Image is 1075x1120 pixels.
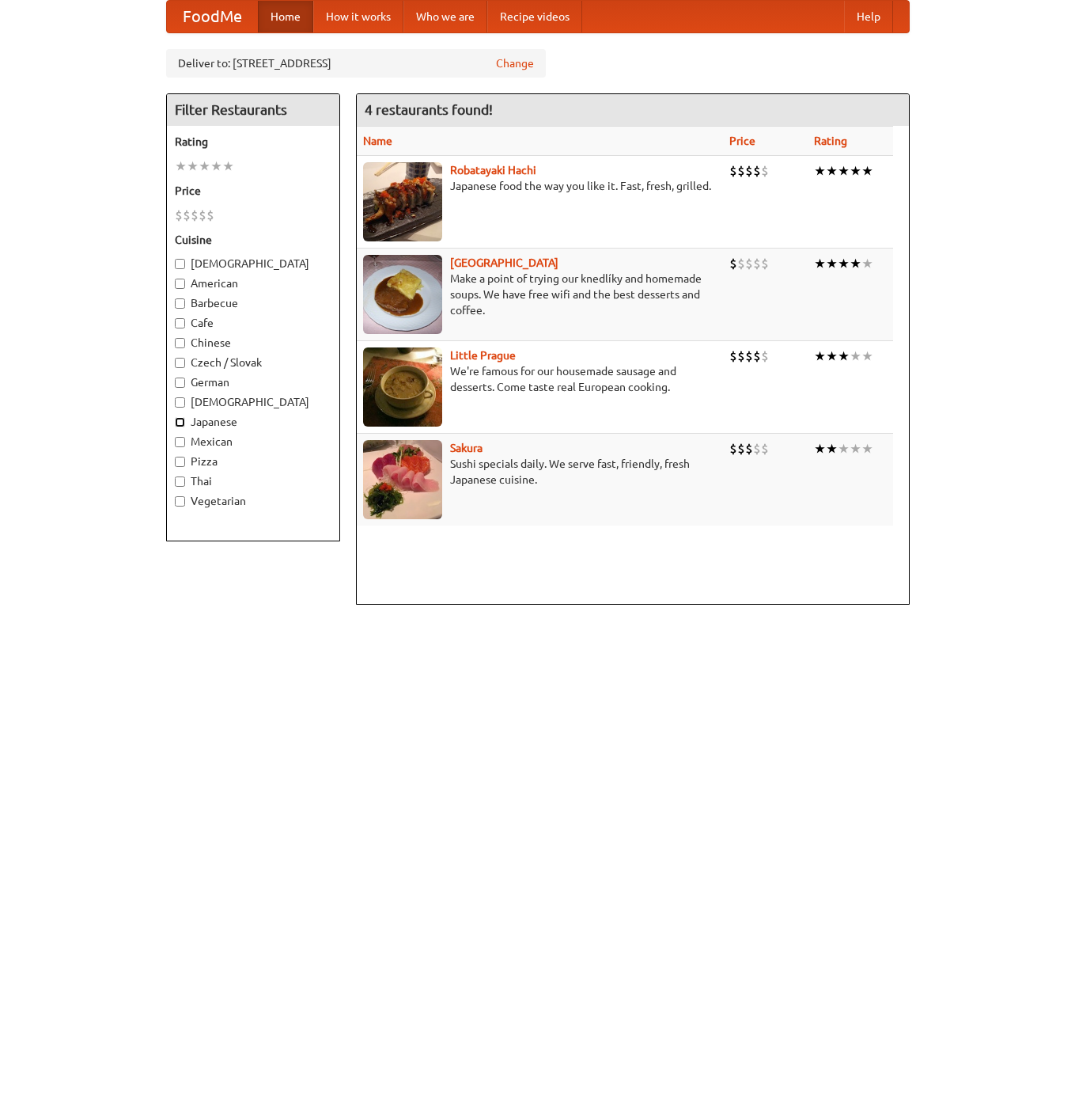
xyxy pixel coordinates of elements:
[365,102,493,117] ng-pluralize: 4 restaurants found!
[175,183,331,199] h5: Price
[175,473,331,489] label: Thai
[729,440,737,457] li: $
[191,207,199,224] li: $
[175,378,185,388] input: German
[363,456,717,488] p: Sushi specials daily. We serve fast, friendly, fresh Japanese cuisine.
[222,158,234,175] li: ★
[199,158,210,175] li: ★
[175,394,331,410] label: [DEMOGRAPHIC_DATA]
[729,347,737,365] li: $
[487,1,582,32] a: Recipe videos
[850,162,861,180] li: ★
[745,440,753,457] li: $
[363,178,717,194] p: Japanese food the way you like it. Fast, fresh, grilled.
[761,162,769,180] li: $
[814,162,826,180] li: ★
[175,134,331,150] h5: Rating
[737,255,745,272] li: $
[745,162,753,180] li: $
[199,207,206,224] li: $
[175,374,331,390] label: German
[814,135,847,147] a: Rating
[450,442,483,454] a: Sakura
[403,1,487,32] a: Who we are
[175,275,331,291] label: American
[753,440,761,457] li: $
[745,255,753,272] li: $
[753,162,761,180] li: $
[175,338,185,348] input: Chinese
[745,347,753,365] li: $
[363,363,717,395] p: We're famous for our housemade sausage and desserts. Come taste real European cooking.
[363,255,442,334] img: czechpoint.jpg
[187,158,199,175] li: ★
[861,162,873,180] li: ★
[450,256,558,269] a: [GEOGRAPHIC_DATA]
[363,135,392,147] a: Name
[826,255,838,272] li: ★
[175,315,331,331] label: Cafe
[737,440,745,457] li: $
[175,397,185,408] input: [DEMOGRAPHIC_DATA]
[838,440,850,457] li: ★
[363,162,442,241] img: robatayaki.jpg
[175,454,331,469] label: Pizza
[175,298,185,309] input: Barbecue
[850,347,861,365] li: ★
[175,414,331,430] label: Japanese
[175,417,185,427] input: Japanese
[175,437,185,447] input: Mexican
[838,162,850,180] li: ★
[363,440,442,519] img: sakura.jpg
[850,440,861,457] li: ★
[729,255,737,272] li: $
[838,347,850,365] li: ★
[761,440,769,457] li: $
[844,1,893,32] a: Help
[861,347,873,365] li: ★
[363,347,442,427] img: littleprague.jpg
[175,232,331,248] h5: Cuisine
[258,1,313,32] a: Home
[175,279,185,289] input: American
[729,162,737,180] li: $
[183,207,191,224] li: $
[850,255,861,272] li: ★
[450,164,536,177] a: Robatayaki Hachi
[175,256,331,271] label: [DEMOGRAPHIC_DATA]
[175,434,331,450] label: Mexican
[313,1,403,32] a: How it works
[206,207,214,224] li: $
[814,255,826,272] li: ★
[175,457,185,467] input: Pizza
[175,355,331,370] label: Czech / Slovak
[175,335,331,351] label: Chinese
[737,162,745,180] li: $
[729,135,755,147] a: Price
[175,358,185,368] input: Czech / Slovak
[826,347,838,365] li: ★
[861,440,873,457] li: ★
[753,347,761,365] li: $
[761,347,769,365] li: $
[861,255,873,272] li: ★
[175,476,185,487] input: Thai
[167,1,258,32] a: FoodMe
[496,55,534,71] a: Change
[175,158,187,175] li: ★
[210,158,222,175] li: ★
[814,440,826,457] li: ★
[175,496,185,507] input: Vegetarian
[166,49,546,78] div: Deliver to: [STREET_ADDRESS]
[175,318,185,328] input: Cafe
[175,295,331,311] label: Barbecue
[450,349,516,362] a: Little Prague
[175,207,183,224] li: $
[363,271,717,318] p: Make a point of trying our knedlíky and homemade soups. We have free wifi and the best desserts a...
[737,347,745,365] li: $
[826,162,838,180] li: ★
[826,440,838,457] li: ★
